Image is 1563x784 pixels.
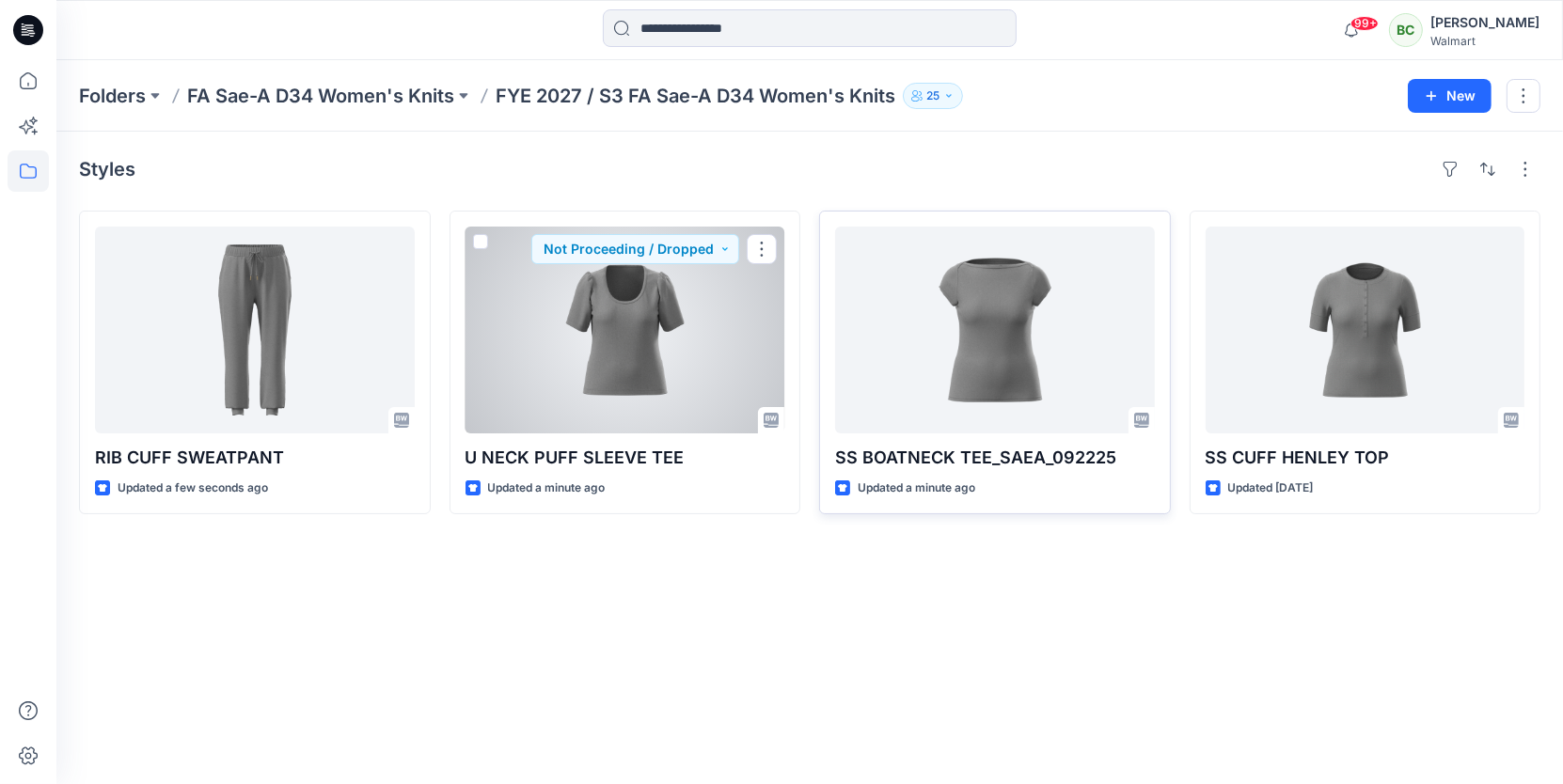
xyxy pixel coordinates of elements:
a: FA Sae-A D34 Women's Knits [187,83,454,109]
p: SS BOATNECK TEE_SAEA_092225 [835,445,1155,471]
button: New [1408,79,1492,113]
p: FYE 2027 / S3 FA Sae-A D34 Women's Knits [496,83,895,109]
a: SS BOATNECK TEE_SAEA_092225 [835,227,1155,433]
p: RIB CUFF SWEATPANT [95,445,415,471]
p: Updated [DATE] [1228,478,1314,498]
div: [PERSON_NAME] [1430,11,1539,34]
p: U NECK PUFF SLEEVE TEE [466,445,785,471]
p: Updated a minute ago [488,478,606,498]
p: Updated a few seconds ago [118,478,268,498]
a: SS CUFF HENLEY TOP [1206,227,1525,433]
a: Folders [79,83,146,109]
a: RIB CUFF SWEATPANT [95,227,415,433]
p: SS CUFF HENLEY TOP [1206,445,1525,471]
h4: Styles [79,158,135,180]
span: 99+ [1350,16,1379,31]
div: Walmart [1430,34,1539,48]
button: 25 [903,83,963,109]
p: Updated a minute ago [858,478,975,498]
a: U NECK PUFF SLEEVE TEE [466,227,785,433]
p: 25 [926,86,939,106]
div: BC [1389,13,1423,47]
